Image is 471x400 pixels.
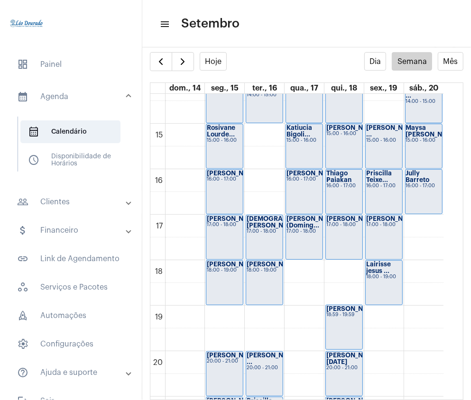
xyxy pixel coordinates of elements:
button: Semana [392,52,432,71]
span: sidenav icon [17,282,28,293]
span: sidenav icon [28,155,39,166]
strong: [PERSON_NAME] [207,261,260,267]
div: 20:00 - 21:00 [207,359,242,364]
span: Configurações [9,333,132,355]
div: 16 [154,176,165,185]
span: Painel [9,53,132,76]
span: Disponibilidade de Horários [20,149,120,172]
button: Dia [364,52,387,71]
span: sidenav icon [17,310,28,321]
mat-icon: sidenav icon [17,225,28,236]
strong: [PERSON_NAME] ... [366,125,419,137]
div: 18:00 - 19:00 [366,274,402,280]
mat-icon: sidenav icon [17,196,28,208]
strong: Priscilla Teixe... [366,170,392,183]
div: sidenav iconAgenda [6,112,142,185]
strong: [PERSON_NAME] [247,261,300,267]
mat-icon: sidenav icon [17,367,28,378]
mat-expansion-panel-header: sidenav iconAgenda [6,82,142,112]
span: sidenav icon [17,59,28,70]
a: 18 de setembro de 2025 [329,83,359,93]
div: 17:00 - 18:00 [366,222,402,227]
div: 20:00 - 21:00 [247,365,282,371]
strong: Katiucia Bigoli... [286,125,312,137]
img: 4c910ca3-f26c-c648-53c7-1a2041c6e520.jpg [8,5,46,43]
strong: Lairisse jesus ... [366,261,391,274]
mat-panel-title: Ajuda e suporte [17,367,127,378]
strong: [PERSON_NAME] [326,306,379,312]
div: 15:00 - 16:00 [406,138,442,143]
div: 18:59 - 19:59 [326,312,362,318]
div: 15:00 - 16:00 [286,138,322,143]
span: Setembro [181,16,240,31]
span: Link de Agendamento [9,247,132,270]
div: 16:00 - 17:00 [406,183,442,189]
button: Próximo Semana [172,52,194,71]
a: 16 de setembro de 2025 [250,83,279,93]
mat-icon: sidenav icon [17,253,28,264]
span: sidenav icon [17,338,28,350]
strong: [PERSON_NAME][DATE] [326,352,379,365]
div: 18:00 - 19:00 [207,268,242,273]
a: 20 de setembro de 2025 [407,83,440,93]
span: Automações [9,304,132,327]
strong: [PERSON_NAME] [207,352,260,358]
strong: Jully Barreto [406,170,430,183]
strong: [PERSON_NAME] (Doming... [286,216,340,228]
strong: Maysa [PERSON_NAME]... [406,125,465,137]
a: 14 de setembro de 2025 [167,83,203,93]
mat-icon: sidenav icon [159,18,169,30]
button: Mês [438,52,463,71]
span: Serviços e Pacotes [9,276,132,299]
strong: [PERSON_NAME]... [326,125,385,131]
strong: [DEMOGRAPHIC_DATA][PERSON_NAME] [247,216,320,228]
div: 18:00 - 19:00 [247,268,282,273]
strong: [PERSON_NAME] [207,216,260,222]
button: Semana Anterior [150,52,172,71]
a: 17 de setembro de 2025 [288,83,320,93]
mat-panel-title: Financeiro [17,225,127,236]
div: 15 [154,131,165,139]
div: 15:00 - 16:00 [207,138,242,143]
div: 17 [155,222,165,230]
a: 19 de setembro de 2025 [369,83,399,93]
div: 15:00 - 16:00 [366,138,402,143]
strong: [PERSON_NAME] [PERSON_NAME] ... [406,79,459,99]
strong: Rosivane Lourde... [207,125,235,137]
span: Calendário [20,120,120,143]
div: 19 [154,313,165,321]
strong: [PERSON_NAME]... [286,170,345,176]
mat-expansion-panel-header: sidenav iconAjuda e suporte [6,361,142,384]
div: 15:00 - 16:00 [326,131,362,136]
span: sidenav icon [28,126,39,137]
div: 17:00 - 18:00 [326,222,362,227]
div: 18 [154,267,165,276]
a: 15 de setembro de 2025 [209,83,240,93]
div: 20:00 - 21:00 [326,365,362,371]
strong: [PERSON_NAME] [366,216,419,222]
strong: [PERSON_NAME]... [207,170,266,176]
div: 17:00 - 18:00 [247,229,282,234]
strong: Thiago Paiakan [326,170,351,183]
div: 20 [152,358,165,367]
div: 17:00 - 18:00 [207,222,242,227]
mat-panel-title: Agenda [17,91,127,102]
mat-panel-title: Clientes [17,196,127,208]
div: 17:00 - 18:00 [286,229,322,234]
button: Hoje [200,52,227,71]
strong: [PERSON_NAME]... [326,216,385,222]
div: 14:00 - 15:00 [247,92,282,98]
mat-icon: sidenav icon [17,91,28,102]
div: 16:00 - 17:00 [207,177,242,182]
mat-expansion-panel-header: sidenav iconClientes [6,191,142,213]
div: 16:00 - 17:00 [366,183,402,189]
strong: [PERSON_NAME] ... [247,352,300,365]
mat-expansion-panel-header: sidenav iconFinanceiro [6,219,142,242]
div: 16:00 - 17:00 [326,183,362,189]
div: 14:00 - 15:00 [406,99,442,104]
div: 16:00 - 17:00 [286,177,322,182]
